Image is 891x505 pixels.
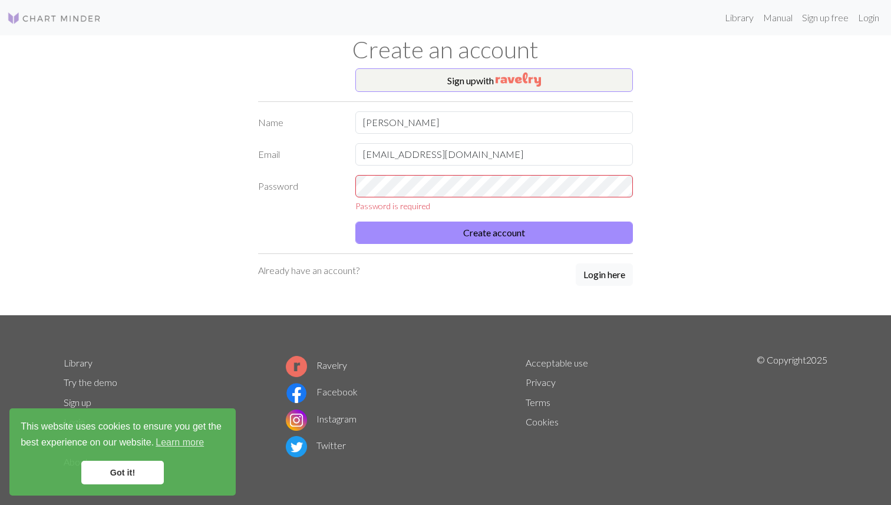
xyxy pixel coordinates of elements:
a: Library [64,357,93,368]
div: cookieconsent [9,408,236,496]
button: Sign upwith [355,68,633,92]
a: Manual [758,6,797,29]
img: Ravelry [496,72,541,87]
button: Create account [355,222,633,244]
img: Twitter logo [286,436,307,457]
a: Sign up free [797,6,853,29]
a: Ravelry [286,359,347,371]
a: Acceptable use [526,357,588,368]
p: Already have an account? [258,263,359,278]
h1: Create an account [57,35,834,64]
a: dismiss cookie message [81,461,164,484]
span: This website uses cookies to ensure you get the best experience on our website. [21,420,225,451]
img: Ravelry logo [286,356,307,377]
img: Facebook logo [286,382,307,404]
a: Login [853,6,884,29]
img: Instagram logo [286,410,307,431]
a: Terms [526,397,550,408]
a: Try the demo [64,377,117,388]
a: learn more about cookies [154,434,206,451]
label: Email [251,143,348,166]
label: Name [251,111,348,134]
div: Password is required [355,200,633,212]
a: Cookies [526,416,559,427]
a: Twitter [286,440,346,451]
a: Sign up [64,397,91,408]
a: Facebook [286,386,358,397]
button: Login here [576,263,633,286]
p: © Copyright 2025 [757,353,827,472]
a: Login here [576,263,633,287]
label: Password [251,175,348,212]
a: Instagram [286,413,357,424]
a: Privacy [526,377,556,388]
a: Library [720,6,758,29]
img: Logo [7,11,101,25]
